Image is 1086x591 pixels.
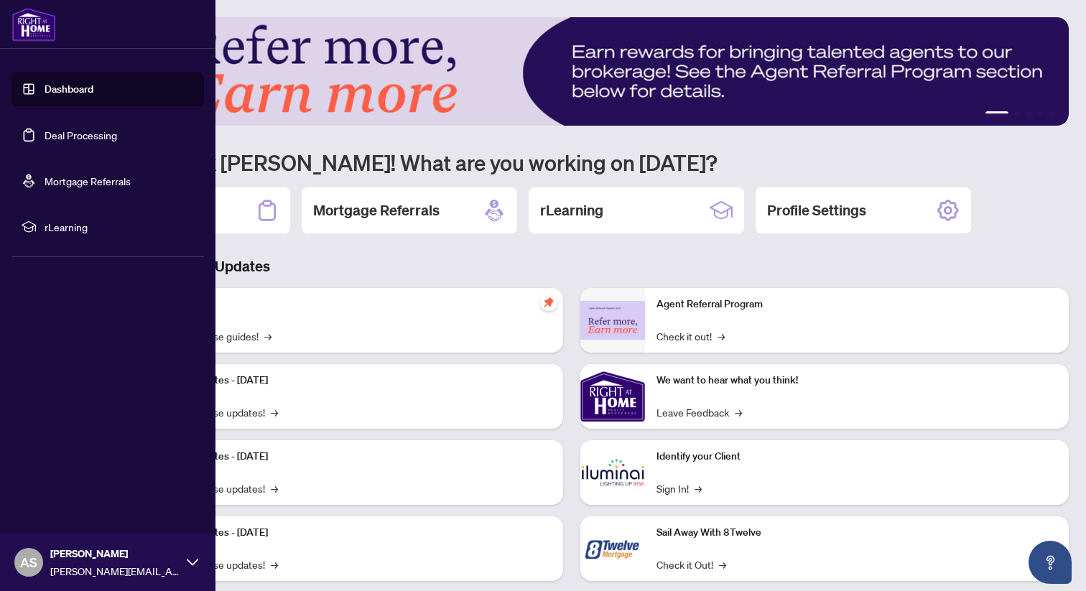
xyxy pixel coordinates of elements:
p: Sail Away With 8Twelve [656,525,1057,541]
p: Platform Updates - [DATE] [151,373,552,388]
span: pushpin [540,294,557,311]
a: Leave Feedback→ [656,404,742,420]
span: → [735,404,742,420]
img: Slide 0 [75,17,1069,126]
p: Platform Updates - [DATE] [151,449,552,465]
button: 2 [1014,111,1020,117]
img: Identify your Client [580,440,645,505]
img: Sail Away With 8Twelve [580,516,645,581]
a: Check it Out!→ [656,557,726,572]
h1: Welcome back [PERSON_NAME]! What are you working on [DATE]? [75,149,1069,176]
img: We want to hear what you think! [580,364,645,429]
img: Agent Referral Program [580,301,645,340]
span: → [271,480,278,496]
span: → [718,328,725,344]
p: Agent Referral Program [656,297,1057,312]
h3: Brokerage & Industry Updates [75,256,1069,276]
h2: rLearning [540,200,603,220]
p: Identify your Client [656,449,1057,465]
h2: Profile Settings [767,200,866,220]
span: → [264,328,271,344]
p: Self-Help [151,297,552,312]
span: rLearning [45,219,194,235]
img: logo [11,7,56,42]
a: Dashboard [45,83,93,96]
button: 4 [1037,111,1043,117]
h2: Mortgage Referrals [313,200,440,220]
button: 5 [1049,111,1054,117]
span: → [271,404,278,420]
button: 3 [1026,111,1031,117]
a: Sign In!→ [656,480,702,496]
a: Deal Processing [45,129,117,141]
span: [PERSON_NAME] [50,546,180,562]
span: → [695,480,702,496]
span: → [719,557,726,572]
p: We want to hear what you think! [656,373,1057,388]
span: [PERSON_NAME][EMAIL_ADDRESS][DOMAIN_NAME] [50,563,180,579]
p: Platform Updates - [DATE] [151,525,552,541]
button: 1 [985,111,1008,117]
a: Check it out!→ [656,328,725,344]
a: Mortgage Referrals [45,174,131,187]
span: AS [20,552,37,572]
span: → [271,557,278,572]
button: Open asap [1029,541,1072,584]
